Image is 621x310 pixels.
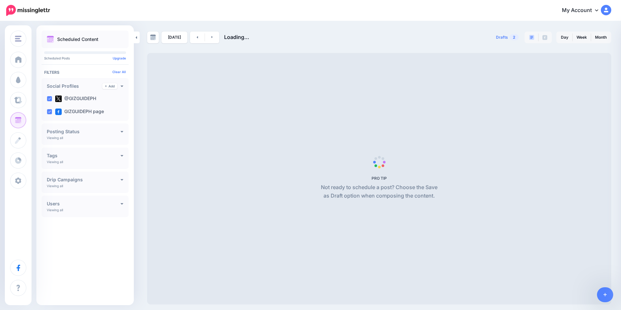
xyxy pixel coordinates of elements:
span: Drafts [496,35,508,39]
a: [DATE] [161,32,187,43]
p: Viewing all [47,208,63,212]
img: twitter-square.png [55,96,62,102]
img: menu.png [15,36,21,42]
p: Viewing all [47,136,63,140]
label: GIZGUIDEPH page [55,109,104,115]
h4: Posting Status [47,129,120,134]
label: @GIZGUIDEPH [55,96,96,102]
img: calendar.png [47,36,54,43]
h5: PRO TIP [318,176,440,181]
img: Missinglettr [6,5,50,16]
a: Clear All [112,70,126,74]
a: Month [591,32,611,43]
p: Viewing all [47,160,63,164]
span: Loading... [224,34,249,40]
a: Upgrade [113,56,126,60]
a: Day [557,32,572,43]
h4: Social Profiles [47,84,102,88]
p: Scheduled Posts [44,57,126,60]
a: Drafts2 [492,32,523,43]
h4: Filters [44,70,126,75]
img: paragraph-boxed.png [529,35,534,40]
img: facebook-grey-square.png [542,35,547,40]
img: calendar-grey-darker.png [150,34,156,40]
p: Scheduled Content [57,37,98,42]
a: Week [573,32,591,43]
span: 2 [510,34,519,40]
img: facebook-square.png [55,109,62,115]
a: Add [102,83,117,89]
h4: Drip Campaigns [47,177,120,182]
h4: Users [47,201,120,206]
p: Viewing all [47,184,63,188]
h4: Tags [47,153,120,158]
p: Not ready to schedule a post? Choose the Save as Draft option when composing the content. [318,183,440,200]
a: My Account [555,3,611,19]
